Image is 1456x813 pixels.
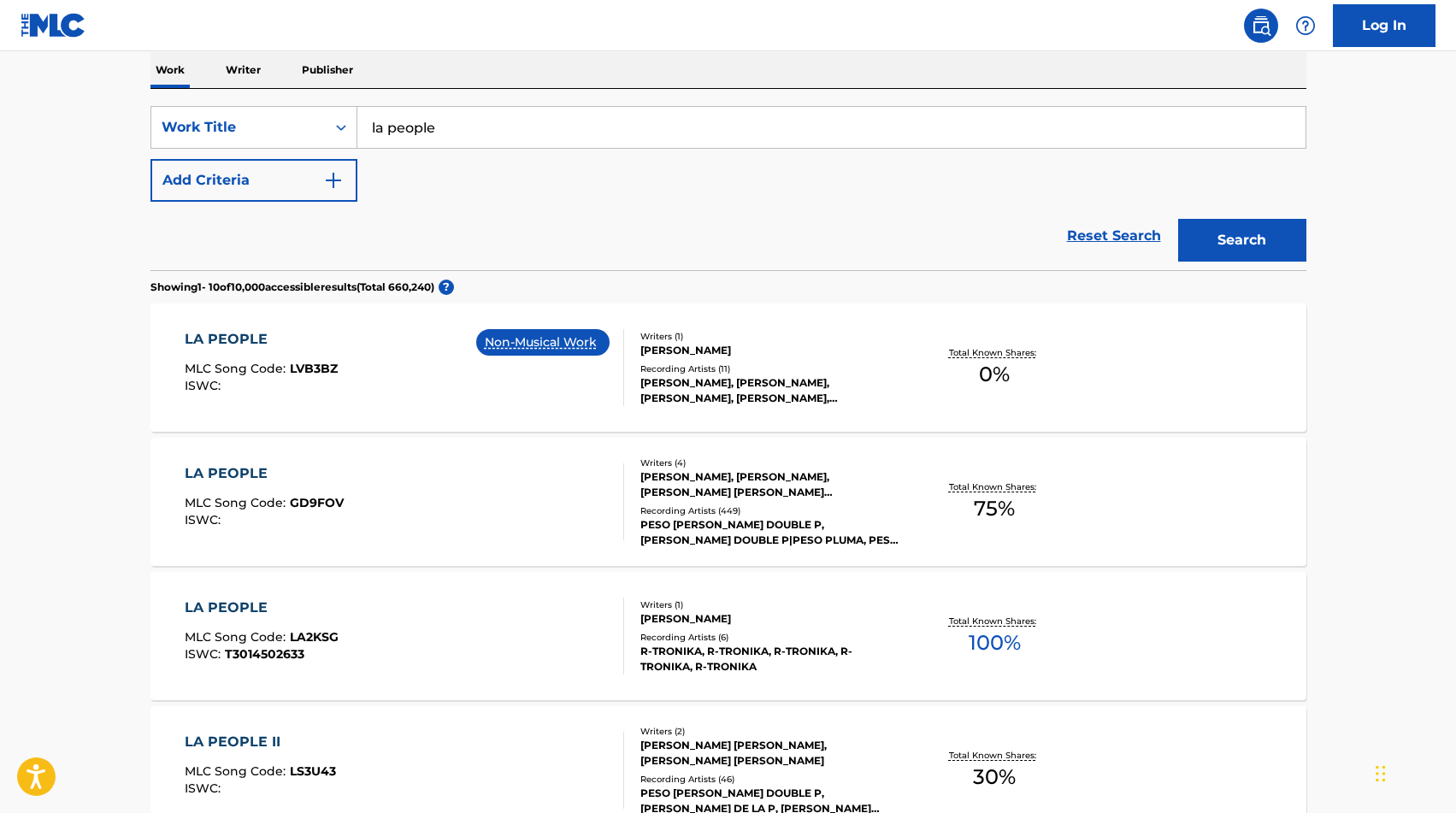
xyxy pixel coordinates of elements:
[439,280,454,295] span: ?
[185,495,290,510] span: MLC Song Code :
[1371,731,1456,813] div: Widget de chat
[290,361,338,376] span: LVB3BZ
[162,117,315,138] div: Work Title
[185,463,344,484] div: LA PEOPLE
[290,763,336,779] span: LS3U43
[1376,748,1386,799] div: Arrastrar
[150,438,1306,566] a: LA PEOPLEMLC Song Code:GD9FOVISWC:Writers (4)[PERSON_NAME], [PERSON_NAME], [PERSON_NAME] [PERSON_...
[225,646,304,662] span: T3014502633
[640,362,899,375] div: Recording Artists ( 11 )
[973,762,1016,792] span: 30 %
[640,517,899,548] div: PESO [PERSON_NAME] DOUBLE P, [PERSON_NAME] DOUBLE P|PESO PLUMA, PESO PLUMA, PESO PLUMA & [PERSON_...
[1333,4,1435,47] a: Log In
[150,572,1306,700] a: LA PEOPLEMLC Song Code:LA2KSGISWC:T3014502633Writers (1)[PERSON_NAME]Recording Artists (6)R-TRONI...
[185,629,290,645] span: MLC Song Code :
[640,725,899,738] div: Writers ( 2 )
[640,469,899,500] div: [PERSON_NAME], [PERSON_NAME], [PERSON_NAME] [PERSON_NAME] [PERSON_NAME]
[290,495,344,510] span: GD9FOV
[640,504,899,517] div: Recording Artists ( 449 )
[185,329,338,350] div: LA PEOPLE
[640,330,899,343] div: Writers ( 1 )
[949,615,1040,627] p: Total Known Shares:
[185,378,225,393] span: ISWC :
[185,732,336,752] div: LA PEOPLE II
[979,359,1010,390] span: 0 %
[640,343,899,358] div: [PERSON_NAME]
[1058,217,1170,255] a: Reset Search
[185,646,225,662] span: ISWC :
[185,763,290,779] span: MLC Song Code :
[150,52,190,88] p: Work
[1178,219,1306,262] button: Search
[974,493,1015,524] span: 75 %
[290,629,339,645] span: LA2KSG
[640,457,899,469] div: Writers ( 4 )
[949,346,1040,359] p: Total Known Shares:
[640,738,899,769] div: [PERSON_NAME] [PERSON_NAME], [PERSON_NAME] [PERSON_NAME]
[150,106,1306,270] form: Search Form
[150,280,434,295] p: Showing 1 - 10 of 10,000 accessible results (Total 660,240 )
[221,52,266,88] p: Writer
[640,598,899,611] div: Writers ( 1 )
[21,13,86,38] img: MLC Logo
[150,303,1306,432] a: LA PEOPLEMLC Song Code:LVB3BZISWC:Non-Musical WorkWriters (1)[PERSON_NAME]Recording Artists (11)[...
[1371,731,1456,813] iframe: Chat Widget
[185,781,225,796] span: ISWC :
[640,375,899,406] div: [PERSON_NAME], [PERSON_NAME], [PERSON_NAME], [PERSON_NAME], [PERSON_NAME]
[640,611,899,627] div: [PERSON_NAME]
[1295,15,1316,36] img: help
[485,333,601,351] p: Non-Musical Work
[185,598,339,618] div: LA PEOPLE
[949,749,1040,762] p: Total Known Shares:
[185,512,225,527] span: ISWC :
[185,361,290,376] span: MLC Song Code :
[297,52,358,88] p: Publisher
[640,773,899,786] div: Recording Artists ( 46 )
[640,631,899,644] div: Recording Artists ( 6 )
[640,644,899,675] div: R-TRONIKA, R-TRONIKA, R-TRONIKA, R-TRONIKA, R-TRONIKA
[1251,15,1271,36] img: search
[1244,9,1278,43] a: Public Search
[969,627,1021,658] span: 100 %
[150,159,357,202] button: Add Criteria
[1288,9,1323,43] div: Help
[323,170,344,191] img: 9d2ae6d4665cec9f34b9.svg
[949,480,1040,493] p: Total Known Shares:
